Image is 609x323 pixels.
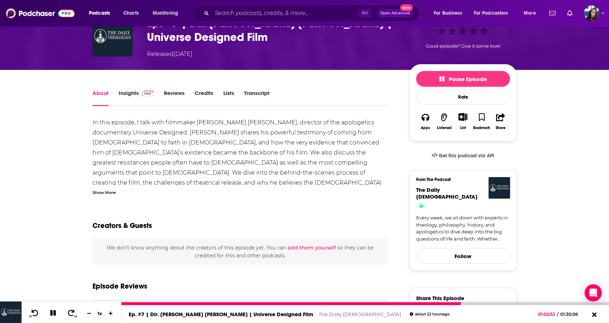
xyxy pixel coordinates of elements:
img: Podchaser - Follow, Share and Rate Podcasts [6,6,75,20]
button: Show profile menu [584,5,600,21]
span: For Podcasters [474,8,508,18]
span: The Daily [DEMOGRAPHIC_DATA] [416,186,477,200]
img: Podchaser Pro [142,91,154,96]
span: For Business [434,8,462,18]
a: The Daily [DEMOGRAPHIC_DATA] [319,311,401,318]
button: open menu [148,8,187,19]
span: Good episode? Give it some love! [426,43,500,49]
span: Open Advanced [380,11,410,15]
span: 01:30:06 [558,312,585,317]
button: add them yourself [287,245,336,251]
button: Open AdvancedNew [377,9,413,18]
div: Apps [421,126,430,130]
span: Charts [123,8,139,18]
span: Podcasts [89,8,110,18]
span: Pause Episode [439,76,487,82]
span: More [524,8,536,18]
a: Charts [119,8,143,19]
a: Lists [223,90,234,106]
span: New [400,4,413,11]
a: Transcript [244,90,270,106]
button: Listened [435,108,453,134]
img: The Daily Theologian [489,177,510,199]
a: Credits [195,90,213,106]
button: 30 [65,309,78,318]
span: 01:02:52 [538,312,557,317]
span: Monitoring [153,8,178,18]
a: Every week, we sit down with experts in theology, philosophy, history, and apologetics to dive de... [416,214,510,242]
div: Listened [437,126,452,130]
div: Show More ButtonList [453,108,472,134]
input: Search podcasts, credits, & more... [212,8,358,19]
button: 10 [28,309,41,318]
div: Open Intercom Messenger [585,284,602,301]
span: Get this podcast via API [439,153,494,159]
div: Released [DATE] [147,50,192,58]
h3: From The Podcast [416,177,504,182]
img: Ep. #7 | Dir. Michael Ray Lewis | Universe Designed Film [92,16,133,56]
div: Rate [416,90,510,104]
span: / [557,312,558,317]
a: Get this podcast via API [426,147,500,165]
button: open menu [519,8,545,19]
a: Reviews [164,90,185,106]
div: List [460,125,466,130]
span: We don't know anything about the creators of this episode yet . You can so they can be credited f... [107,244,374,259]
div: 1 x [94,310,106,316]
div: Search podcasts, credits, & more... [199,5,426,22]
button: open menu [469,8,519,19]
button: Share [491,108,510,134]
button: Apps [416,108,435,134]
div: Bookmark [473,126,490,130]
h2: Creators & Guests [92,221,152,230]
a: About [92,90,109,106]
div: about 22 hours ago [410,312,449,316]
h3: Share This Episode [416,295,464,301]
a: Show notifications dropdown [564,7,575,19]
button: Show More Button [456,113,470,121]
a: The Daily Theologian [416,186,477,200]
h3: Episode Reviews [92,282,147,291]
span: 30 [74,315,77,318]
a: InsightsPodchaser Pro [119,90,154,106]
span: 10 [29,315,32,318]
a: Show notifications dropdown [546,7,558,19]
button: Follow [416,248,510,264]
button: Bookmark [472,108,491,134]
button: Pause Episode [416,71,510,87]
span: Logged in as CallieDaruk [584,5,600,21]
button: open menu [429,8,471,19]
img: User Profile [584,5,600,21]
button: open menu [84,8,119,19]
span: ⌘ K [358,9,371,18]
div: Share [496,126,505,130]
a: Ep. #7 | Dir. [PERSON_NAME] [PERSON_NAME] | Universe Designed Film [129,311,313,318]
h1: Ep. #7 | Dir. Michael Ray Lewis | Universe Designed Film [147,16,398,44]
